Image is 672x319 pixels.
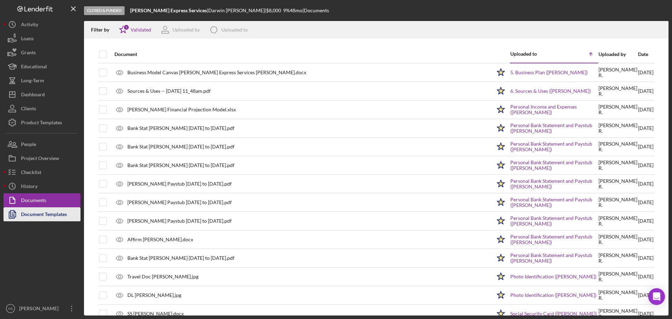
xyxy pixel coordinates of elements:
[21,102,36,117] div: Clients
[3,102,80,116] a: Clients
[510,292,596,298] a: Photo Identification ([PERSON_NAME])
[598,234,637,245] div: [PERSON_NAME] R .
[638,175,653,193] div: [DATE]
[127,218,232,224] div: [PERSON_NAME] Paystub [DATE] to [DATE].pdf
[290,8,302,13] div: 48 mo
[3,88,80,102] a: Dashboard
[3,116,80,130] button: Product Templates
[127,292,181,298] div: DL [PERSON_NAME].jpg
[91,27,114,33] div: Filter by
[21,32,34,47] div: Loans
[510,234,598,245] a: Personal Bank Statement and Paystub ([PERSON_NAME])
[266,8,283,13] div: $8,000
[127,237,193,242] div: Affirm [PERSON_NAME].docx
[123,24,129,30] div: 1
[3,60,80,74] button: Educational
[638,212,653,230] div: [DATE]
[510,141,598,152] a: Personal Bank Statement and Paystub ([PERSON_NAME])
[127,255,234,261] div: Bank Stat [PERSON_NAME] [DATE] to [DATE].pdf
[3,46,80,60] a: Grants
[598,252,637,264] div: [PERSON_NAME] R .
[21,60,47,75] div: Educational
[283,8,290,13] div: 9 %
[510,88,591,94] a: 6. Sources & Uses ([PERSON_NAME])
[598,215,637,227] div: [PERSON_NAME] R .
[3,32,80,46] button: Loans
[114,51,491,57] div: Document
[638,231,653,248] div: [DATE]
[3,193,80,207] button: Documents
[127,162,234,168] div: Bank Stat [PERSON_NAME] [DATE] to [DATE].pdf
[21,165,41,181] div: Checklist
[510,274,596,279] a: Photo Identification ([PERSON_NAME])
[21,88,45,103] div: Dashboard
[3,301,80,315] button: PB[PERSON_NAME]
[510,197,598,208] a: Personal Bank Statement and Paystub ([PERSON_NAME])
[598,141,637,152] div: [PERSON_NAME] R .
[3,137,80,151] button: People
[638,268,653,285] div: [DATE]
[21,46,36,61] div: Grants
[510,51,554,57] div: Uploaded to
[598,160,637,171] div: [PERSON_NAME] R .
[598,85,637,97] div: [PERSON_NAME] R .
[638,138,653,155] div: [DATE]
[173,27,200,33] div: Uploaded by
[510,160,598,171] a: Personal Bank Statement and Paystub ([PERSON_NAME])
[131,27,151,33] div: Validated
[3,207,80,221] button: Document Templates
[21,74,44,89] div: Long-Term
[3,74,80,88] button: Long-Term
[598,51,637,57] div: Uploaded by
[127,200,232,205] div: [PERSON_NAME] Paystub [DATE] to [DATE].pdf
[510,311,597,317] a: Social Security Card ([PERSON_NAME])
[598,271,637,282] div: [PERSON_NAME] R .
[21,137,36,153] div: People
[510,252,598,264] a: Personal Bank Statement and Paystub ([PERSON_NAME])
[17,301,63,317] div: [PERSON_NAME]
[598,197,637,208] div: [PERSON_NAME] R .
[21,179,37,195] div: History
[510,104,598,115] a: Personal Income and Expenses ([PERSON_NAME])
[3,151,80,165] button: Project Overview
[598,290,637,301] div: [PERSON_NAME] R .
[638,157,653,174] div: [DATE]
[638,101,653,118] div: [DATE]
[130,7,207,13] b: [PERSON_NAME] Express Services
[127,125,234,131] div: Bank Stat [PERSON_NAME] [DATE] to [DATE].pdf
[221,27,248,33] div: Uploaded to
[127,311,184,317] div: SS [PERSON_NAME].docx
[127,274,198,279] div: Travel Doc [PERSON_NAME].jpg
[127,181,232,187] div: [PERSON_NAME] Paystub [DATE] to [DATE].pdf
[127,144,234,150] div: Bank Stat [PERSON_NAME] [DATE] to [DATE].pdf
[638,286,653,304] div: [DATE]
[21,207,67,223] div: Document Templates
[8,307,13,311] text: PB
[127,107,236,112] div: [PERSON_NAME] Financial Projection Model.xlsx
[21,151,59,167] div: Project Overview
[648,288,665,305] div: Open Intercom Messenger
[510,123,598,134] a: Personal Bank Statement and Paystub ([PERSON_NAME])
[3,165,80,179] button: Checklist
[84,6,125,15] div: Closed & Funded
[3,179,80,193] button: History
[302,8,329,13] div: | Documents
[510,70,588,75] a: 5. Business Plan ([PERSON_NAME])
[3,18,80,32] button: Activity
[127,70,306,75] div: Business Model Canvas [PERSON_NAME] Express Services [PERSON_NAME].docx
[638,249,653,267] div: [DATE]
[127,88,211,94] div: Sources & Uses -- [DATE] 11_48am.pdf
[598,67,637,78] div: [PERSON_NAME] R .
[638,82,653,100] div: [DATE]
[598,104,637,115] div: [PERSON_NAME] R .
[638,194,653,211] div: [DATE]
[510,215,598,227] a: Personal Bank Statement and Paystub ([PERSON_NAME])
